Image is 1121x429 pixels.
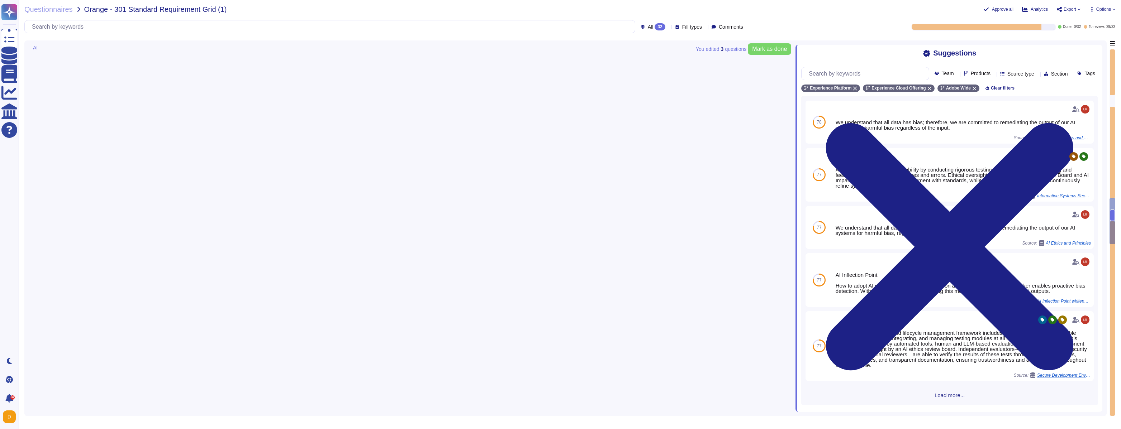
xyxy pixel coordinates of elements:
[1081,257,1089,266] img: user
[752,46,787,52] span: Mark as done
[817,278,821,282] span: 77
[648,24,654,29] span: All
[84,6,227,13] span: Orange - 301 Standard Requirement Grid (1)
[3,410,16,423] img: user
[1063,25,1073,29] span: Done:
[817,173,821,177] span: 77
[1096,7,1111,11] span: Options
[1089,25,1105,29] span: To review:
[655,23,665,30] div: 32
[1081,315,1089,324] img: user
[28,20,635,33] input: Search by keywords
[1064,7,1076,11] span: Export
[696,47,746,52] span: You edited question s
[721,47,724,52] b: 3
[817,225,821,230] span: 77
[10,395,15,400] div: 9+
[805,67,928,80] input: Search by keywords
[1022,6,1048,12] button: Analytics
[817,120,821,124] span: 78
[1074,25,1080,29] span: 0 / 32
[992,7,1013,11] span: Approve all
[1031,7,1048,11] span: Analytics
[719,24,743,29] span: Comments
[33,45,38,50] span: AI
[983,6,1013,12] button: Approve all
[24,6,73,13] span: Questionnaires
[817,344,821,348] span: 77
[1106,25,1115,29] span: 29 / 32
[682,24,702,29] span: Fill types
[748,43,791,55] button: Mark as done
[1,409,21,425] button: user
[1081,210,1089,219] img: user
[1081,105,1089,114] img: user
